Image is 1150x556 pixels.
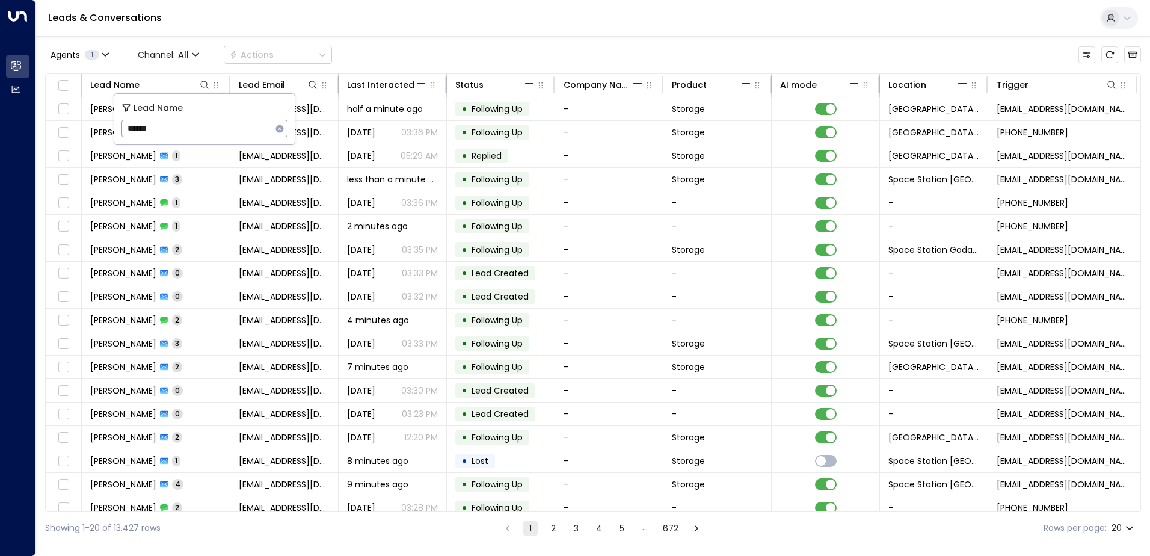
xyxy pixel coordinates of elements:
div: Button group with a nested menu [224,46,332,64]
span: alecmirando@gmail.com [239,385,330,397]
span: leads@space-station.co.uk [997,478,1128,490]
span: +447823538732 [997,314,1068,326]
div: • [461,357,467,377]
div: Location [888,78,926,92]
span: 4 minutes ago [347,314,409,326]
td: - [555,426,663,449]
span: 2 [172,362,182,372]
div: AI mode [780,78,860,92]
div: Product [672,78,707,92]
div: • [461,310,467,330]
span: Following Up [472,314,523,326]
span: 7 minutes ago [347,361,408,373]
span: alecmirando@gmail.com [239,431,330,443]
td: - [880,309,988,332]
span: Toggle select row [56,383,71,398]
span: 1 [172,197,180,208]
span: Toggle select row [56,477,71,492]
span: Toggle select row [56,289,71,304]
span: Lost [472,455,488,467]
span: Following Up [472,197,523,209]
span: leads@space-station.co.uk [997,361,1128,373]
td: - [555,121,663,144]
td: - [555,262,663,285]
button: Go to next page [689,521,704,536]
button: Actions [224,46,332,64]
span: Christopher Cunningham [90,502,156,514]
div: • [461,333,467,354]
span: alecmirando@gmail.com [239,408,330,420]
span: Christopher Cunningham [90,478,156,490]
a: Leads & Conversations [48,11,162,25]
span: All [178,50,189,60]
span: Toggle select row [56,501,71,516]
button: Customize [1078,46,1095,63]
span: 9 minutes ago [347,478,408,490]
span: Space Station Brentford [888,338,979,350]
span: Sep 21, 2025 [347,126,375,138]
td: - [663,285,772,308]
nav: pagination navigation [500,520,704,536]
span: Storage [672,431,705,443]
span: Alec Mirando [90,361,156,373]
span: Following Up [472,478,523,490]
span: Chloe Newby-Smith [90,455,156,467]
p: 05:29 AM [401,150,438,162]
td: - [880,262,988,285]
span: 1 [85,50,99,60]
span: leads@space-station.co.uk [997,103,1128,115]
td: - [555,238,663,261]
span: a.kelly5@yahoo.co.uk [239,244,330,256]
span: David Daniels [90,150,156,162]
div: • [461,286,467,307]
span: 4 [172,479,183,489]
div: Location [888,78,968,92]
span: leads@space-station.co.uk [997,291,1128,303]
span: Toggle select row [56,149,71,164]
span: Yesterday [347,431,375,443]
td: - [555,403,663,425]
span: Space Station Kilburn [888,361,979,373]
span: 3 [172,174,182,184]
td: - [880,379,988,402]
td: - [663,191,772,214]
p: 03:32 PM [402,291,438,303]
span: Lead Created [472,408,529,420]
span: leads@space-station.co.uk [997,338,1128,350]
span: Alec Mirando [90,408,156,420]
button: Agents1 [45,46,113,63]
span: 1 [172,456,180,466]
td: - [555,215,663,238]
div: Lead Email [239,78,319,92]
div: • [461,122,467,143]
span: l_kastrati@hotmail.com [239,173,330,185]
span: Space Station Uxbridge [888,103,979,115]
label: Rows per page: [1044,522,1107,534]
span: Toggle select row [56,102,71,117]
span: dacdaniels63@hotmail.co.uk [239,150,330,162]
div: Company Name [564,78,644,92]
div: Trigger [997,78,1118,92]
span: Storage [672,338,705,350]
div: Actions [229,49,274,60]
span: Yesterday [347,408,375,420]
span: 1 [172,221,180,231]
span: Yesterday [347,385,375,397]
p: 03:23 PM [402,408,438,420]
span: Following Up [472,220,523,232]
p: 03:36 PM [401,126,438,138]
span: a.kelly5@yahoo.co.uk [239,291,330,303]
td: - [663,262,772,285]
span: Alec Mirando [90,431,156,443]
div: AI mode [780,78,817,92]
span: 2 [172,244,182,255]
td: - [555,332,663,355]
span: Space Station Uxbridge [888,150,979,162]
span: Following Up [472,173,523,185]
span: Storage [672,361,705,373]
div: • [461,427,467,448]
span: Following Up [472,244,523,256]
div: • [461,216,467,236]
span: Lead Name [134,101,183,115]
span: half a minute ago [347,103,423,115]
